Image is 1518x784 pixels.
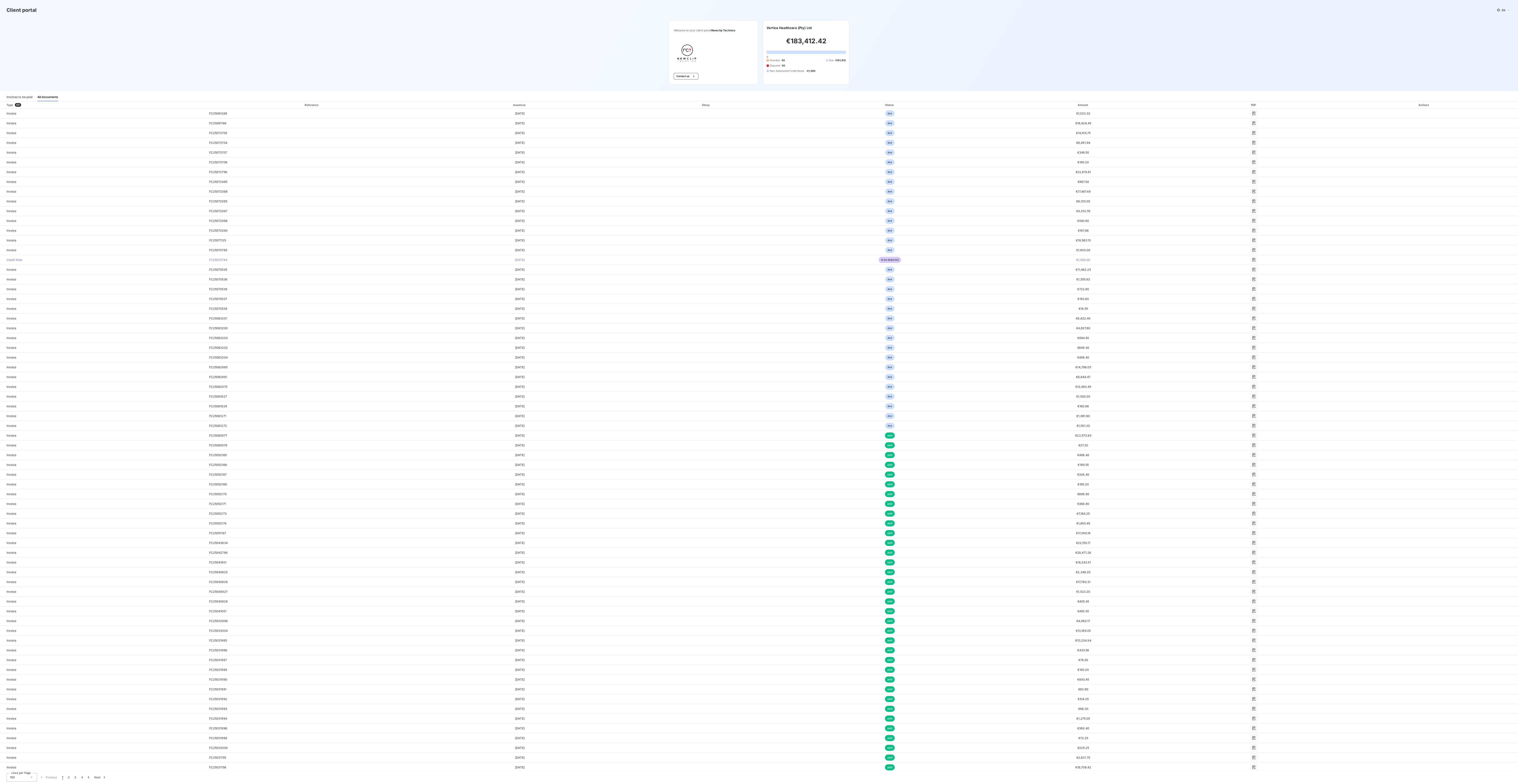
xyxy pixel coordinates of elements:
span: €4,252.55 [1076,209,1090,213]
span: 0 [767,55,768,59]
span: [DATE] [515,112,525,115]
span: €14,105.75 [1076,131,1091,135]
div: Actions [1331,103,1517,107]
span: Invoice [3,453,203,457]
span: €1,555.93 [1076,278,1090,281]
span: due [885,130,894,136]
span: €0 [782,59,785,62]
div: All documents [37,93,58,101]
span: to be deducted [879,257,901,263]
span: [DATE] [515,346,525,349]
span: FC25052168 [209,482,227,486]
span: Invoice [3,268,203,272]
span: FC25052173 [209,512,227,515]
span: €2,346.20 [1076,570,1090,574]
span: FC25063202 [209,346,228,349]
span: paid [885,442,895,448]
span: paid [885,579,895,585]
span: €193.80 [1077,297,1089,301]
span: FC25040926 [209,580,228,584]
span: [DATE] [515,121,525,125]
span: [DATE] [515,219,525,222]
span: due [885,325,894,331]
span: FC25040928 [209,600,228,603]
span: due [885,276,894,282]
span: Invoice [3,131,203,135]
div: PDF [1179,103,1329,107]
span: [DATE] [515,229,525,232]
span: €180.20 [1077,482,1089,486]
button: Contact us [674,73,698,79]
span: FC25061827 [209,395,227,398]
span: FC25051187 [209,531,226,535]
span: Invoice [3,560,203,564]
span: [DATE] [515,541,525,544]
span: [DATE] [515,414,525,418]
span: [DATE] [515,336,525,340]
span: €11,462.25 [1076,268,1091,271]
span: Invoice [3,160,203,164]
span: €1,500.00 [1076,395,1090,398]
span: Invoice [3,512,203,516]
span: [DATE] [515,238,525,242]
span: Overdue [770,59,780,62]
span: FC25063201 [209,317,227,320]
span: paid [885,608,895,614]
span: €14,796.05 [1075,365,1091,369]
button: Next [92,773,109,782]
span: [DATE] [515,180,525,183]
span: FC25060577 [209,434,227,437]
span: [DATE] [515,434,525,437]
span: [DATE] [515,551,525,554]
span: [DATE] [515,522,525,525]
span: Invoice [3,355,203,359]
span: Invoice [3,463,203,467]
span: Invoice [3,219,203,223]
span: FC25081269 [209,112,227,115]
button: 1 [60,773,66,782]
span: Invoice [3,609,203,613]
span: Invoice [3,424,203,428]
span: €6,120.00 [1076,199,1090,203]
span: €160.86 [1077,404,1089,408]
span: €17,497.49 [1076,190,1091,193]
span: [DATE] [515,512,525,515]
span: [DATE] [515,258,525,261]
span: [DATE] [515,395,525,398]
span: paid [885,462,895,468]
span: FC25063204 [209,356,228,359]
span: -€1,500 [806,69,815,73]
span: paid [885,481,895,487]
span: FC25073706 [209,160,227,164]
h2: €183,412.42 [767,37,846,49]
span: due [885,267,894,273]
span: [DATE] [515,287,525,291]
span: Newclip Technics [711,29,735,32]
span: FC25070785 [209,248,227,252]
span: Invoice [3,502,203,506]
h6: Vertice Healthcare (Pty) Ltd [767,25,812,30]
span: paid [885,618,895,624]
div: Amount [990,103,1177,107]
span: Invoice [3,189,203,194]
span: Invoice [3,346,203,350]
span: [DATE] [515,131,525,135]
span: due [885,159,894,165]
span: Invoice [3,170,203,174]
span: Invoice [3,394,203,399]
span: €28,471.26 [1075,551,1091,554]
span: FC25052167 [209,473,227,476]
span: €17,780.31 [1076,580,1091,584]
span: FC25052165 [209,453,227,457]
span: [DATE] [515,609,525,613]
span: Credit Note [3,258,203,262]
span: due [885,198,894,204]
span: FC25072485 [209,180,227,183]
span: [DATE] [515,375,525,379]
span: €7,164.25 [1077,512,1090,515]
span: FC25052170 [209,492,227,496]
span: €405.45 [1077,600,1089,603]
span: due [885,335,894,341]
span: Invoice [3,141,203,145]
span: Due [829,59,834,62]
